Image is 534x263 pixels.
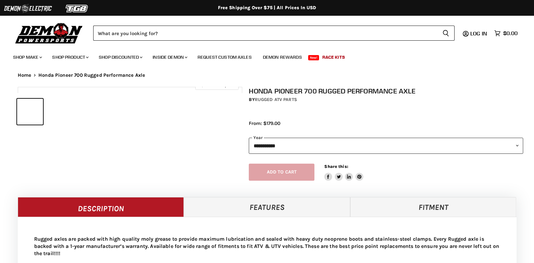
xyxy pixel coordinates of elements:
a: $0.00 [491,29,521,38]
div: by [249,96,523,103]
button: Search [437,26,455,41]
div: Free Shipping Over $75 | All Prices In USD [5,5,530,11]
input: Search [93,26,437,41]
select: year [249,138,523,154]
a: Rugged ATV Parts [255,97,297,102]
h1: Honda Pioneer 700 Rugged Performance Axle [249,87,523,95]
span: Honda Pioneer 700 Rugged Performance Axle [38,72,145,78]
span: Click to expand [199,83,235,88]
span: Share this: [324,164,348,169]
span: Log in [470,30,487,37]
p: Rugged axles are packed with high quality moly grease to provide maximum lubrication and sealed w... [34,235,500,257]
form: Product [93,26,455,41]
a: Inside Demon [148,51,191,64]
a: Features [184,197,350,217]
img: Demon Electric Logo 2 [3,2,53,15]
nav: Breadcrumbs [5,72,530,78]
span: New! [308,55,319,60]
img: TGB Logo 2 [53,2,102,15]
a: Fitment [350,197,517,217]
span: $0.00 [503,30,518,36]
a: Demon Rewards [258,51,307,64]
a: Shop Make [8,51,46,64]
aside: Share this: [324,164,363,181]
a: Race Kits [317,51,350,64]
img: Demon Powersports [13,21,85,45]
button: IMAGE thumbnail [17,99,43,125]
ul: Main menu [8,48,516,64]
a: Log in [467,30,491,36]
a: Home [18,72,32,78]
a: Shop Product [47,51,93,64]
a: Description [18,197,184,217]
a: Request Custom Axles [193,51,257,64]
a: Shop Discounted [94,51,146,64]
span: From: $179.00 [249,120,280,126]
